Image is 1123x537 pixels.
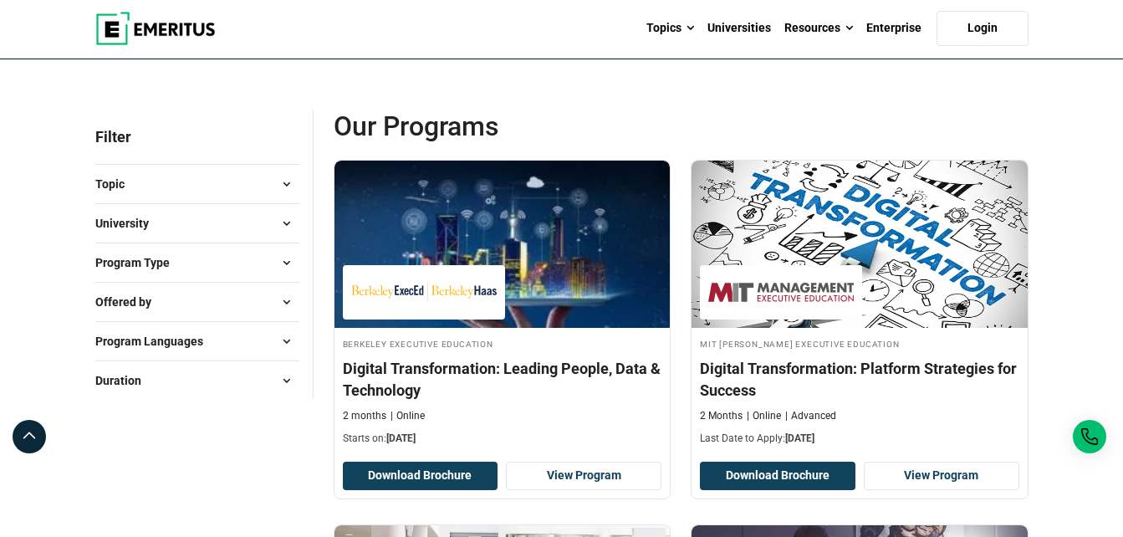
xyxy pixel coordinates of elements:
p: Last Date to Apply: [700,432,1019,446]
img: Digital Transformation: Platform Strategies for Success | Online Digital Transformation Course [692,161,1028,328]
button: Offered by [95,289,299,315]
span: [DATE] [386,432,416,444]
a: Digital Transformation Course by Berkeley Executive Education - August 28, 2025 Berkeley Executiv... [334,161,671,454]
span: Program Type [95,253,183,272]
p: Advanced [785,409,836,423]
h4: MIT [PERSON_NAME] Executive Education [700,336,1019,350]
p: Filter [95,110,299,164]
img: Berkeley Executive Education [351,274,497,311]
img: Digital Transformation: Leading People, Data & Technology | Online Digital Transformation Course [334,161,671,328]
button: Program Type [95,250,299,275]
span: University [95,214,162,233]
span: Duration [95,371,155,390]
h4: Digital Transformation: Platform Strategies for Success [700,358,1019,400]
button: Download Brochure [343,462,498,490]
span: Program Languages [95,332,217,350]
a: View Program [506,462,661,490]
button: Program Languages [95,329,299,354]
img: MIT Sloan Executive Education [708,274,854,311]
p: 2 months [343,409,386,423]
button: Download Brochure [700,462,855,490]
h4: Digital Transformation: Leading People, Data & Technology [343,358,662,400]
a: View Program [864,462,1019,490]
p: Online [747,409,781,423]
p: Online [390,409,425,423]
button: Duration [95,368,299,393]
span: Topic [95,175,138,193]
span: Our Programs [334,110,681,143]
span: Offered by [95,293,165,311]
span: [DATE] [785,432,814,444]
p: 2 Months [700,409,743,423]
a: Login [937,11,1029,46]
p: Starts on: [343,432,662,446]
button: University [95,211,299,236]
h4: Berkeley Executive Education [343,336,662,350]
a: Digital Transformation Course by MIT Sloan Executive Education - August 28, 2025 MIT Sloan Execut... [692,161,1028,454]
button: Topic [95,171,299,197]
